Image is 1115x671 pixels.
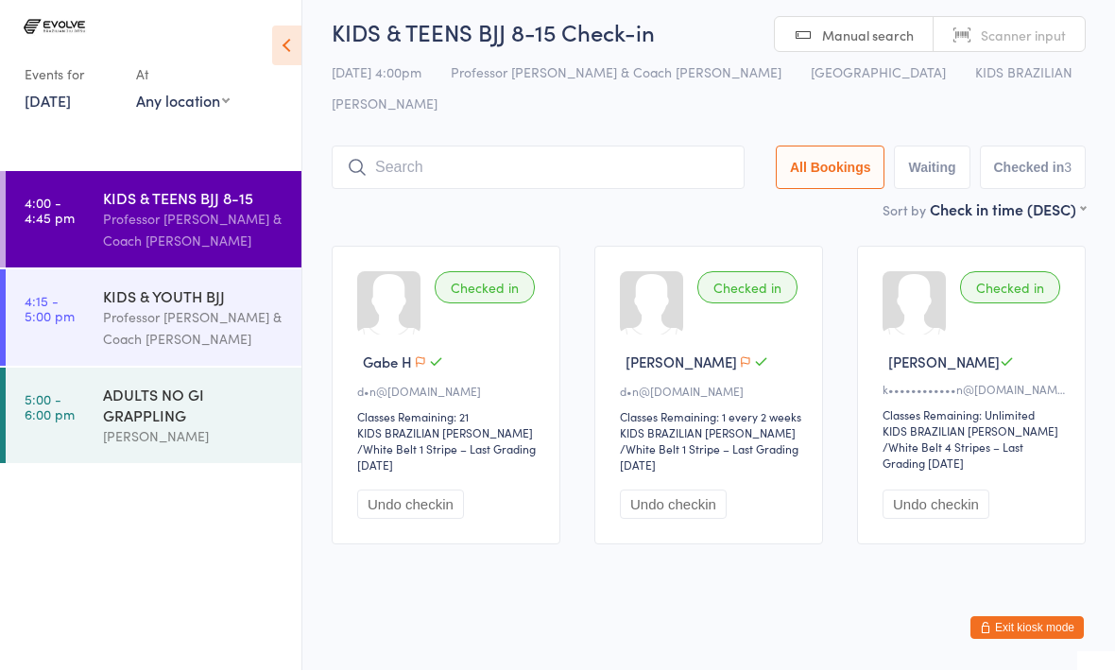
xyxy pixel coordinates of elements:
[103,209,285,252] div: Professor [PERSON_NAME] & Coach [PERSON_NAME]
[697,272,798,304] div: Checked in
[25,294,75,324] time: 4:15 - 5:00 pm
[620,384,803,400] div: d•n@[DOMAIN_NAME]
[103,307,285,351] div: Professor [PERSON_NAME] & Coach [PERSON_NAME]
[103,188,285,209] div: KIDS & TEENS BJJ 8-15
[6,270,301,367] a: 4:15 -5:00 pmKIDS & YOUTH BJJProfessor [PERSON_NAME] & Coach [PERSON_NAME]
[25,91,71,112] a: [DATE]
[883,490,989,520] button: Undo checkin
[883,439,1023,472] span: / White Belt 4 Stripes – Last Grading [DATE]
[981,26,1066,45] span: Scanner input
[620,490,727,520] button: Undo checkin
[6,369,301,464] a: 5:00 -6:00 pmADULTS NO GI GRAPPLING[PERSON_NAME]
[883,382,1066,398] div: k••••••••••••n@[DOMAIN_NAME]
[357,441,536,473] span: / White Belt 1 Stripe – Last Grading [DATE]
[888,353,1000,372] span: [PERSON_NAME]
[620,409,803,425] div: Classes Remaining: 1 every 2 weeks
[363,353,412,372] span: Gabe H
[980,146,1087,190] button: Checked in3
[883,201,926,220] label: Sort by
[25,196,75,226] time: 4:00 - 4:45 pm
[332,17,1086,48] h2: KIDS & TEENS BJJ 8-15 Check-in
[811,63,946,82] span: [GEOGRAPHIC_DATA]
[620,441,798,473] span: / White Belt 1 Stripe – Last Grading [DATE]
[25,60,117,91] div: Events for
[332,146,745,190] input: Search
[620,425,796,441] div: KIDS BRAZILIAN [PERSON_NAME]
[136,91,230,112] div: Any location
[883,407,1066,423] div: Classes Remaining: Unlimited
[883,423,1058,439] div: KIDS BRAZILIAN [PERSON_NAME]
[822,26,914,45] span: Manual search
[357,490,464,520] button: Undo checkin
[1064,161,1072,176] div: 3
[435,272,535,304] div: Checked in
[6,172,301,268] a: 4:00 -4:45 pmKIDS & TEENS BJJ 8-15Professor [PERSON_NAME] & Coach [PERSON_NAME]
[626,353,737,372] span: [PERSON_NAME]
[357,425,533,441] div: KIDS BRAZILIAN [PERSON_NAME]
[103,286,285,307] div: KIDS & YOUTH BJJ
[103,426,285,448] div: [PERSON_NAME]
[357,384,540,400] div: d•n@[DOMAIN_NAME]
[970,617,1084,640] button: Exit kiosk mode
[332,63,421,82] span: [DATE] 4:00pm
[25,392,75,422] time: 5:00 - 6:00 pm
[451,63,781,82] span: Professor [PERSON_NAME] & Coach [PERSON_NAME]
[357,409,540,425] div: Classes Remaining: 21
[894,146,969,190] button: Waiting
[960,272,1060,304] div: Checked in
[19,14,90,41] img: Evolve Brazilian Jiu Jitsu
[103,385,285,426] div: ADULTS NO GI GRAPPLING
[930,199,1086,220] div: Check in time (DESC)
[776,146,885,190] button: All Bookings
[136,60,230,91] div: At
